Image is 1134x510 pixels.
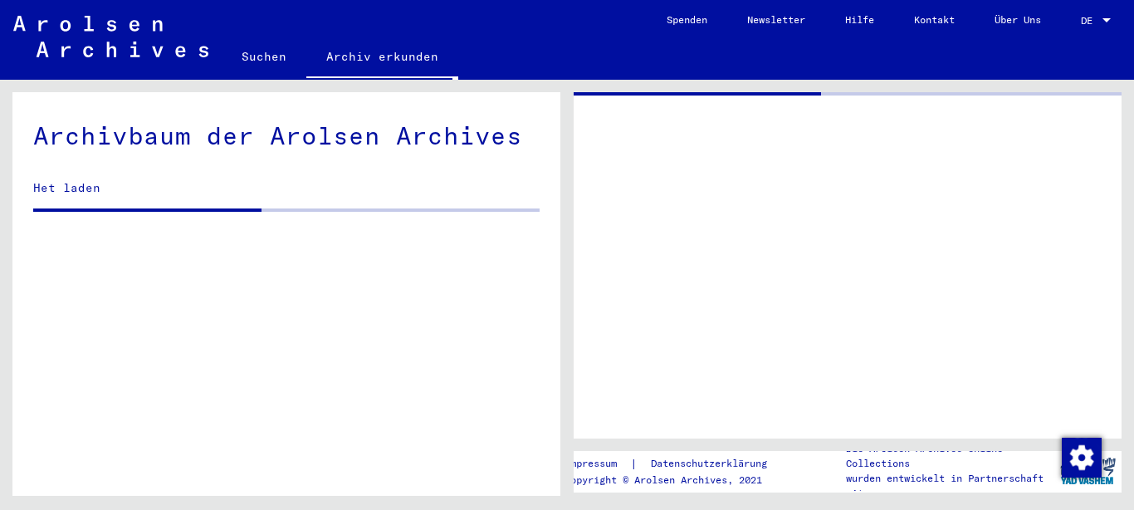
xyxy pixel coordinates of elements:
span: DE [1081,15,1099,27]
img: Zustimmung ändern [1062,438,1102,478]
p: Copyright © Arolsen Archives, 2021 [565,473,787,488]
div: Zustimmung ändern [1061,437,1101,477]
p: Het laden [33,179,540,197]
img: Arolsen_neg.svg [13,16,208,57]
a: Impressum [565,455,630,473]
div: Archivbaum der Arolsen Archives [33,117,540,154]
img: yv_logo.png [1057,450,1119,492]
a: Suchen [222,37,306,76]
a: Archiv erkunden [306,37,458,80]
div: | [565,455,787,473]
a: Datenschutzerklärung [638,455,787,473]
p: wurden entwickelt in Partnerschaft mit [846,471,1053,501]
p: Die Arolsen Archives Online-Collections [846,441,1053,471]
